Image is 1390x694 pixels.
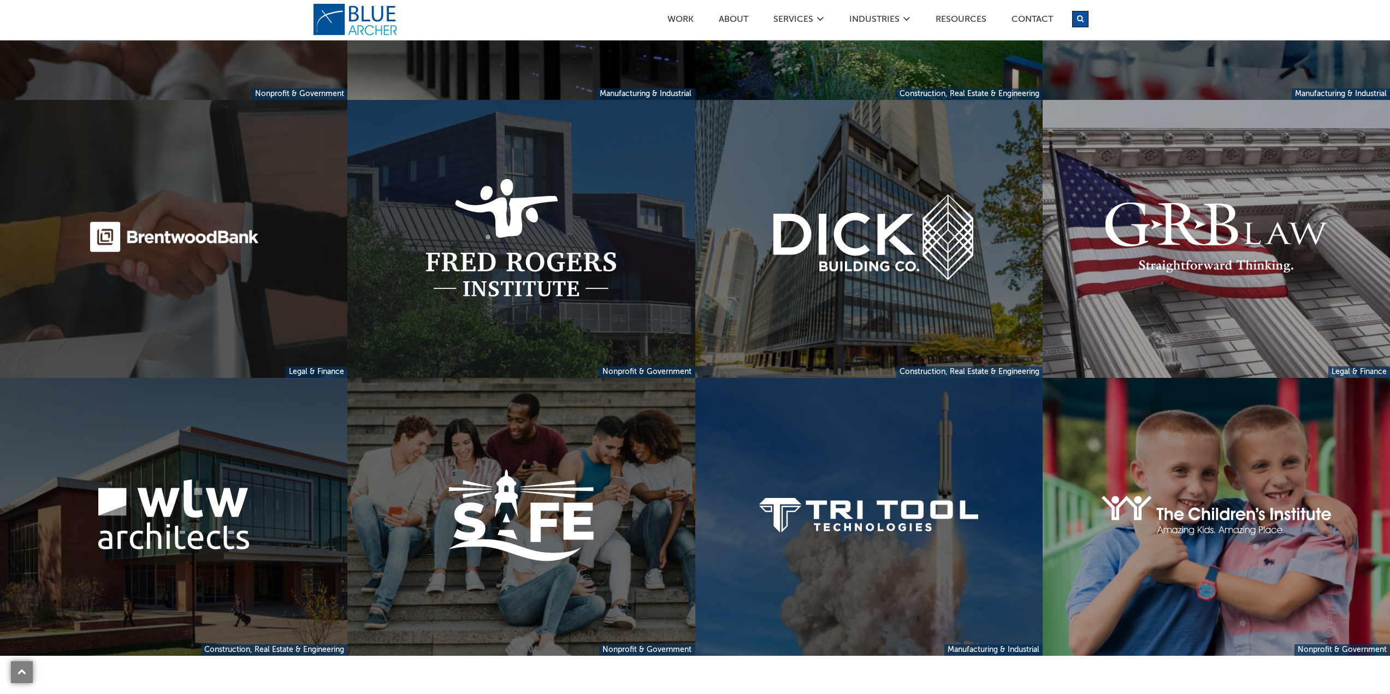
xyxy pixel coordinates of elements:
[1011,15,1054,27] a: Contact
[1292,88,1390,100] a: Manufacturing & Industrial
[718,15,749,27] a: ABOUT
[313,3,400,36] a: logo
[896,88,1043,100] a: Construction, Real Estate & Engineering
[935,15,987,27] a: Resources
[944,644,1043,656] a: Manufacturing & Industrial
[599,644,695,656] a: Nonprofit & Government
[667,15,694,27] a: Work
[201,644,347,656] a: Construction, Real Estate & Engineering
[849,15,900,27] a: Industries
[596,88,695,100] a: Manufacturing & Industrial
[1328,366,1390,378] a: Legal & Finance
[252,88,347,100] a: Nonprofit & Government
[773,15,814,27] a: SERVICES
[286,366,347,378] a: Legal & Finance
[1294,644,1390,656] a: Nonprofit & Government
[599,366,695,378] a: Nonprofit & Government
[896,366,1043,378] a: Construction, Real Estate & Engineering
